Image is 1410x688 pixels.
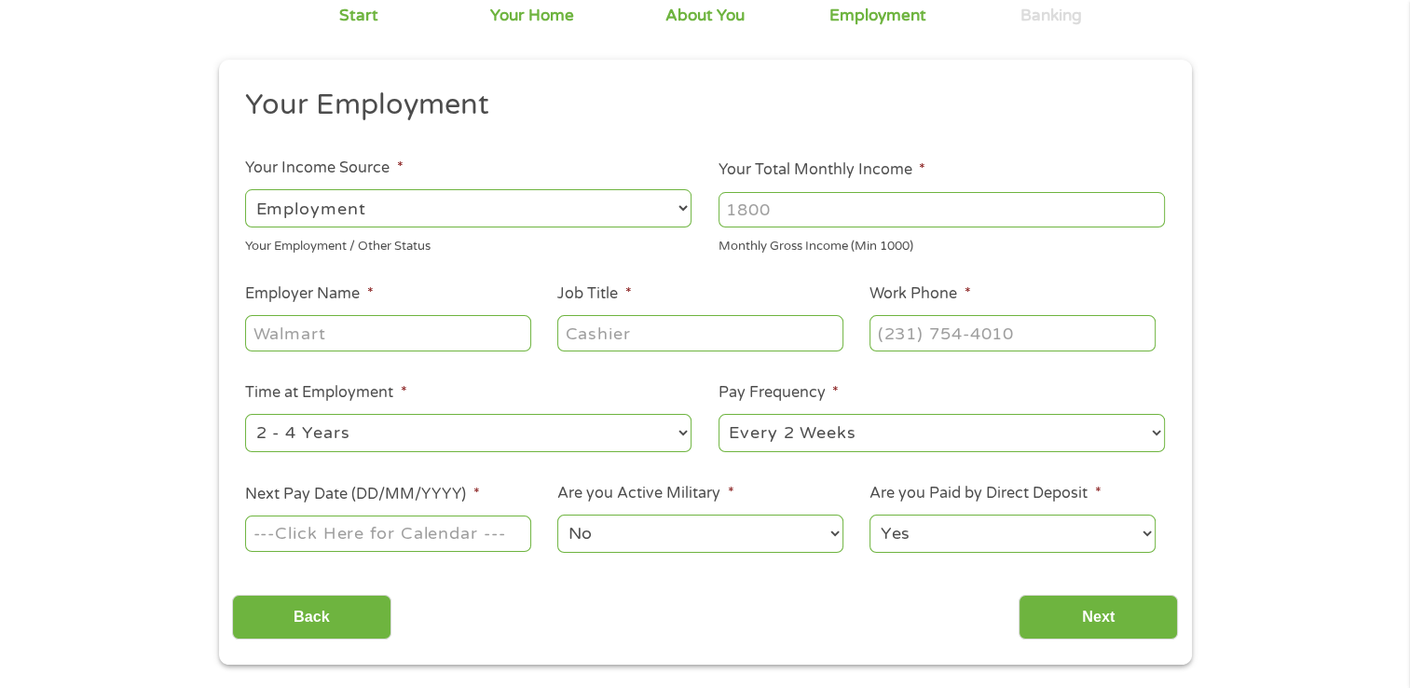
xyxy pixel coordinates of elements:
[869,284,970,304] label: Work Phone
[245,284,373,304] label: Employer Name
[869,315,1155,351] input: (231) 754-4010
[232,595,391,640] input: Back
[245,383,406,403] label: Time at Employment
[829,6,926,26] div: Employment
[557,315,842,351] input: Cashier
[245,485,479,504] label: Next Pay Date (DD/MM/YYYY)
[245,315,530,351] input: Walmart
[1019,595,1178,640] input: Next
[719,231,1165,256] div: Monthly Gross Income (Min 1000)
[869,484,1101,503] label: Are you Paid by Direct Deposit
[490,6,574,26] div: Your Home
[719,383,839,403] label: Pay Frequency
[557,484,733,503] label: Are you Active Military
[557,284,631,304] label: Job Title
[719,160,925,180] label: Your Total Monthly Income
[245,516,530,551] input: ---Click Here for Calendar ---
[1020,6,1082,26] div: Banking
[719,192,1165,227] input: 1800
[245,87,1151,124] h2: Your Employment
[665,6,745,26] div: About You
[245,158,403,178] label: Your Income Source
[245,231,691,256] div: Your Employment / Other Status
[339,6,378,26] div: Start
